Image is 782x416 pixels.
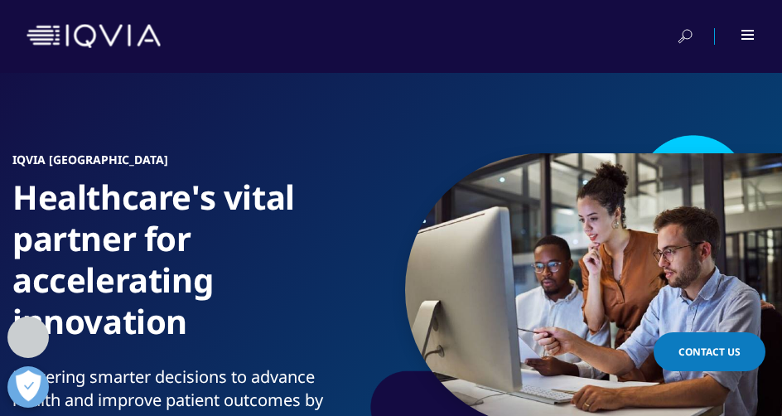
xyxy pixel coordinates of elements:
[27,24,161,48] img: IQVIA Healthcare Information Technology and Pharma Clinical Research Company
[678,345,741,359] span: Contact Us
[7,366,49,408] button: Open Preferences
[654,332,765,371] a: Contact Us
[12,153,360,177] h6: IQVIA [GEOGRAPHIC_DATA]
[12,177,360,365] h1: Healthcare's vital partner for accelerating innovation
